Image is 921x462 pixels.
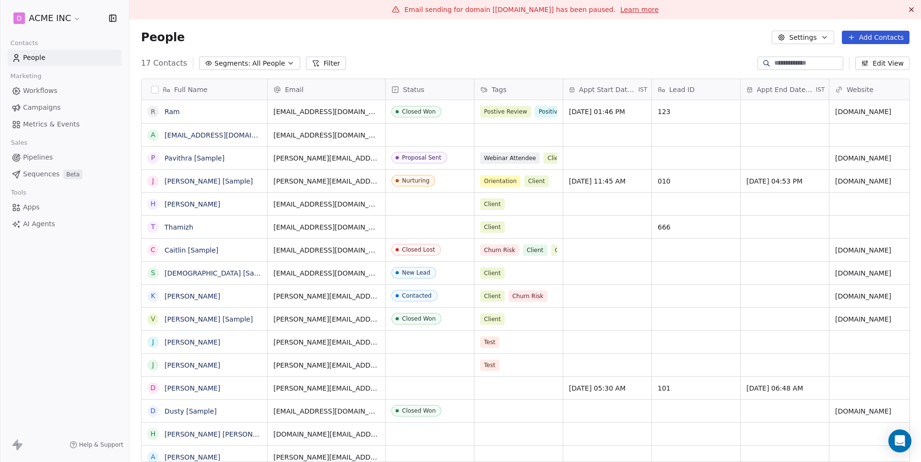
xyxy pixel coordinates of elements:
button: Filter [306,57,346,70]
div: j [152,337,154,347]
span: 010 [658,176,734,186]
span: Client [480,198,505,210]
a: [PERSON_NAME] [Sample] [165,177,253,185]
span: Client [480,313,505,325]
span: Help & Support [79,441,123,449]
span: Apps [23,202,40,212]
span: [DATE] 11:45 AM [569,176,646,186]
a: Dusty [Sample] [165,407,217,415]
span: Client [543,152,568,164]
a: [DOMAIN_NAME] [835,292,891,300]
span: Status [403,85,425,94]
div: D [151,406,156,416]
div: S [151,268,155,278]
div: Closed Won [402,315,436,322]
span: Email [285,85,304,94]
div: J [152,176,154,186]
div: Appt Start Date/TimeIST [563,79,651,100]
span: Sales [7,136,32,150]
a: [PERSON_NAME] [165,384,220,392]
div: C [151,245,155,255]
span: [DATE] 04:53 PM [746,176,823,186]
span: [EMAIL_ADDRESS][DOMAIN_NAME] [273,222,379,232]
button: Edit View [855,57,909,70]
span: IST [816,86,825,93]
span: Client [480,221,505,233]
span: Lead ID [669,85,695,94]
span: Churn Risk [480,244,519,256]
div: A [151,452,155,462]
span: AI Agents [23,219,55,229]
span: All People [252,58,285,69]
div: Appt End Date/TimeIST [741,79,829,100]
span: Marketing [6,69,46,83]
span: People [23,53,46,63]
span: Full Name [174,85,208,94]
a: [PERSON_NAME] [165,361,220,369]
div: Status [386,79,474,100]
span: Test [480,336,499,348]
div: h [151,429,156,439]
span: Test [480,359,499,371]
a: [PERSON_NAME] [Sample] [165,315,253,323]
a: [PERSON_NAME] [165,338,220,346]
span: Client [480,290,505,302]
a: [DOMAIN_NAME] [835,108,891,115]
a: [PERSON_NAME] [165,453,220,461]
span: Beta [63,170,83,179]
span: [DOMAIN_NAME][EMAIL_ADDRESS][DOMAIN_NAME] [273,429,379,439]
span: Client [523,244,547,256]
a: [DOMAIN_NAME] [835,246,891,254]
span: [EMAIL_ADDRESS][DOMAIN_NAME] [273,107,379,116]
div: a [151,130,155,140]
div: New Lead [402,269,430,276]
span: [EMAIL_ADDRESS][DOMAIN_NAME] [273,406,379,416]
a: SequencesBeta [8,166,121,182]
a: Pipelines [8,150,121,165]
a: Campaigns [8,100,121,115]
span: Sequences [23,169,59,179]
a: [DOMAIN_NAME] [835,177,891,185]
span: Churn Risk [508,290,547,302]
span: [EMAIL_ADDRESS][DOMAIN_NAME] [273,268,379,278]
div: Website [829,79,918,100]
a: Thamizh [165,223,193,231]
div: H [151,199,156,209]
span: [DATE] 01:46 PM [569,107,646,116]
span: [PERSON_NAME][EMAIL_ADDRESS][DOMAIN_NAME] [273,337,379,347]
div: D [151,383,156,393]
div: T [151,222,155,232]
span: Tags [492,85,507,94]
span: [PERSON_NAME][EMAIL_ADDRESS][DOMAIN_NAME] [273,360,379,370]
a: [PERSON_NAME] [PERSON_NAME] [165,430,278,438]
span: Positive Review [535,106,587,117]
span: [PERSON_NAME][EMAIL_ADDRESS][DOMAIN_NAME] [273,383,379,393]
a: [DOMAIN_NAME] [835,269,891,277]
a: Learn more [620,5,659,14]
a: Caitlin [Sample] [165,246,218,254]
a: Workflows [8,83,121,99]
a: Metrics & Events [8,116,121,132]
span: Client [524,175,549,187]
span: Orientation [480,175,520,187]
button: Settings [772,31,834,44]
a: [EMAIL_ADDRESS][DOMAIN_NAME] [165,131,282,139]
span: [DATE] 05:30 AM [569,383,646,393]
a: Ram [165,108,180,115]
a: [DOMAIN_NAME] [835,407,891,415]
a: AI Agents [8,216,121,232]
a: [DOMAIN_NAME] [835,315,891,323]
span: Website [847,85,874,94]
span: Tools [7,185,30,200]
span: [EMAIL_ADDRESS][DOMAIN_NAME] [273,245,379,255]
button: Add Contacts [842,31,909,44]
div: Contacted [402,292,432,299]
span: [EMAIL_ADDRESS][DOMAIN_NAME] [273,199,379,209]
span: Webinar Attendee [480,152,540,164]
div: Email [268,79,385,100]
div: V [151,314,155,324]
div: P [151,153,155,163]
span: 666 [658,222,734,232]
div: Lead ID [652,79,740,100]
span: 17 Contacts [141,58,187,69]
